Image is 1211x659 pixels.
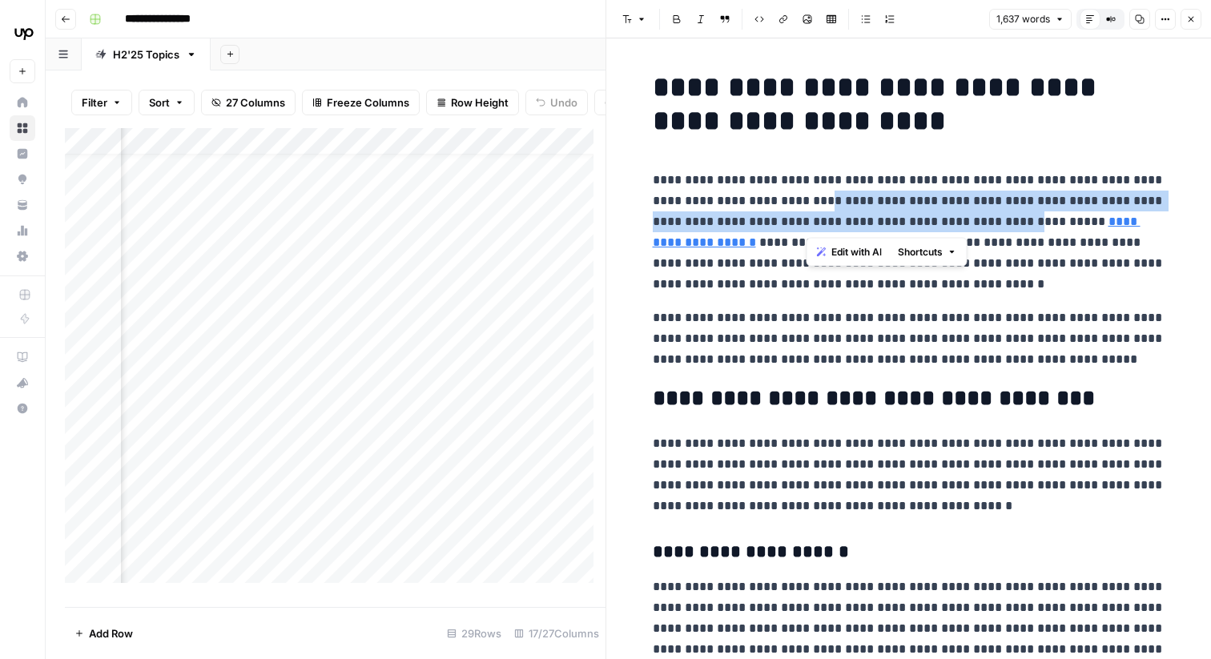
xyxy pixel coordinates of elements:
button: Workspace: Upwork [10,13,35,53]
div: 29 Rows [441,621,508,646]
a: H2'25 Topics [82,38,211,70]
span: Undo [550,94,577,111]
span: Filter [82,94,107,111]
span: Shortcuts [898,245,943,259]
span: Sort [149,94,170,111]
a: Your Data [10,192,35,218]
button: Sort [139,90,195,115]
a: Browse [10,115,35,141]
button: Row Height [426,90,519,115]
div: 17/27 Columns [508,621,605,646]
button: What's new? [10,370,35,396]
button: Freeze Columns [302,90,420,115]
span: Freeze Columns [327,94,409,111]
div: What's new? [10,371,34,395]
span: 1,637 words [996,12,1050,26]
img: Upwork Logo [10,18,38,47]
a: Home [10,90,35,115]
a: Usage [10,218,35,243]
button: 1,637 words [989,9,1072,30]
a: AirOps Academy [10,344,35,370]
span: Row Height [451,94,509,111]
a: Settings [10,243,35,269]
button: 27 Columns [201,90,296,115]
span: 27 Columns [226,94,285,111]
span: Edit with AI [831,245,882,259]
span: Add Row [89,625,133,641]
button: Help + Support [10,396,35,421]
button: Shortcuts [891,242,964,263]
a: Insights [10,141,35,167]
button: Undo [525,90,588,115]
div: H2'25 Topics [113,46,179,62]
button: Filter [71,90,132,115]
button: Add Row [65,621,143,646]
button: Edit with AI [811,242,888,263]
a: Opportunities [10,167,35,192]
